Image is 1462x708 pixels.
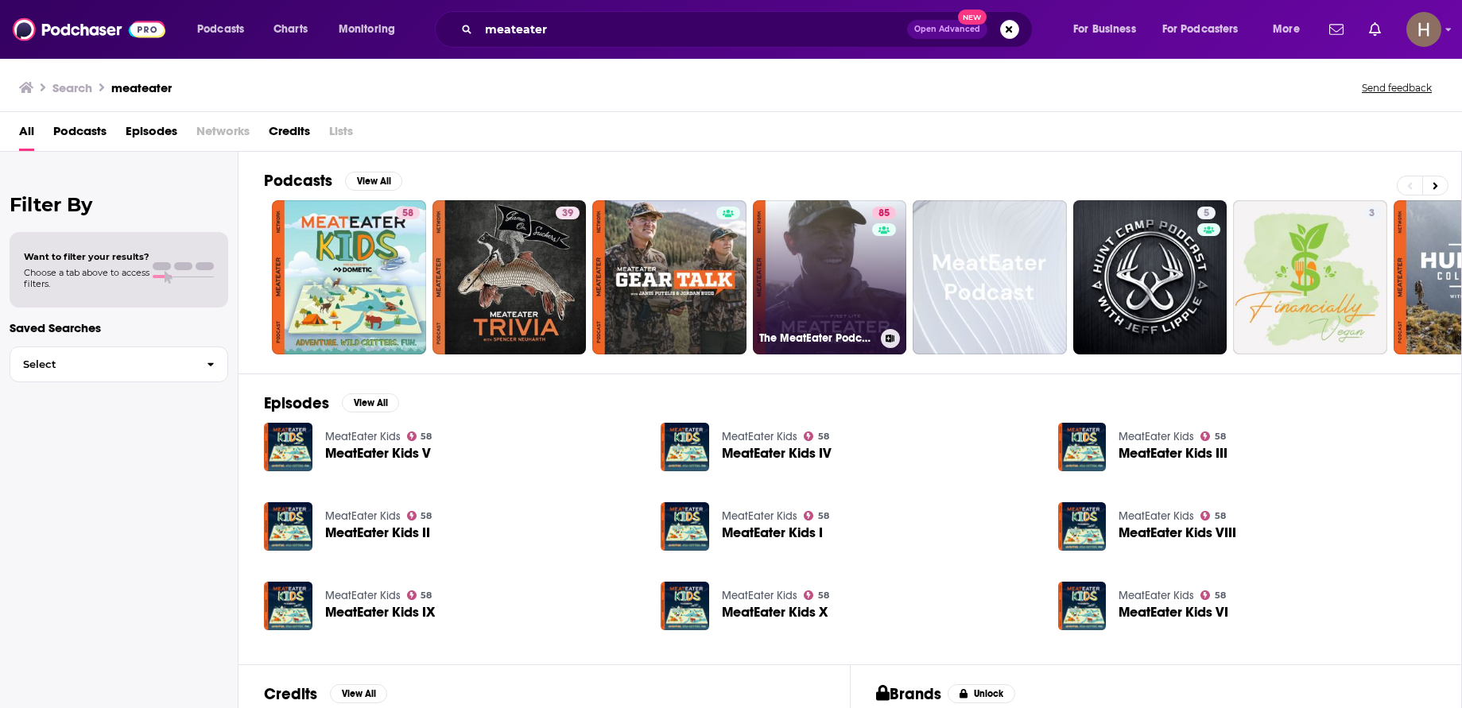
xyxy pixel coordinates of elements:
a: Charts [263,17,317,42]
a: MeatEater Kids VIII [1119,526,1236,540]
a: MeatEater Kids II [325,526,430,540]
span: Logged in as hpoole [1406,12,1441,47]
span: Want to filter your results? [24,251,149,262]
h2: Episodes [264,393,329,413]
a: MeatEater Kids IV [722,447,832,460]
img: MeatEater Kids VI [1058,582,1107,630]
span: For Podcasters [1162,18,1239,41]
h2: Credits [264,684,317,704]
a: 85 [872,207,896,219]
span: Podcasts [197,18,244,41]
a: 3 [1363,207,1381,219]
a: 58 [407,590,432,600]
span: 58 [1215,513,1226,520]
button: View All [345,172,402,191]
span: Charts [273,18,308,41]
span: 58 [1215,433,1226,440]
a: PodcastsView All [264,171,402,191]
button: Select [10,346,228,382]
a: MeatEater Kids V [264,423,312,471]
button: open menu [328,17,416,42]
button: Send feedback [1357,81,1437,95]
a: MeatEater Kids [325,509,401,523]
span: 3 [1369,206,1375,222]
a: 58 [407,511,432,520]
h2: Brands [876,684,942,704]
span: MeatEater Kids I [722,526,823,540]
span: Networks [196,118,250,151]
a: 85The MeatEater Podcast [753,200,907,354]
span: Open Advanced [914,25,980,33]
div: Search podcasts, credits, & more... [450,11,1048,48]
a: MeatEater Kids VI [1119,605,1228,619]
span: 58 [818,433,829,440]
a: Podcasts [53,118,107,151]
p: Saved Searches [10,320,228,335]
a: Show notifications dropdown [1363,16,1387,43]
img: MeatEater Kids I [661,502,709,551]
button: Unlock [948,684,1015,703]
a: MeatEater Kids V [325,447,431,460]
span: 58 [818,513,829,520]
img: MeatEater Kids VIII [1058,502,1107,551]
a: 58 [804,511,829,520]
span: 85 [878,206,890,222]
img: MeatEater Kids IX [264,582,312,630]
span: Choose a tab above to access filters. [24,267,149,289]
span: Select [10,359,194,369]
a: 58 [804,590,829,600]
span: 39 [562,206,573,222]
span: 58 [402,206,413,222]
a: 39 [432,200,587,354]
span: 5 [1204,206,1209,222]
button: View All [342,393,399,412]
a: MeatEater Kids IX [325,605,435,619]
img: Podchaser - Follow, Share and Rate Podcasts [13,14,165,44]
img: MeatEater Kids II [264,502,312,551]
a: MeatEater Kids X [722,605,828,619]
a: MeatEater Kids III [1119,447,1227,460]
a: 39 [556,207,580,219]
a: MeatEater Kids [722,589,797,602]
span: 58 [421,513,432,520]
a: 58 [396,207,420,219]
a: 58 [1200,511,1226,520]
a: 3 [1233,200,1387,354]
span: New [958,10,987,25]
a: MeatEater Kids [722,430,797,443]
span: 58 [421,592,432,599]
h2: Filter By [10,193,228,216]
a: MeatEater Kids [1119,509,1194,523]
h3: Search [52,80,92,95]
a: Credits [269,118,310,151]
input: Search podcasts, credits, & more... [479,17,907,42]
img: MeatEater Kids X [661,582,709,630]
a: EpisodesView All [264,393,399,413]
a: MeatEater Kids [722,509,797,523]
img: MeatEater Kids III [1058,423,1107,471]
a: All [19,118,34,151]
a: MeatEater Kids [325,589,401,602]
span: Monitoring [339,18,395,41]
a: 58 [1200,590,1226,600]
span: 58 [818,592,829,599]
button: Show profile menu [1406,12,1441,47]
img: MeatEater Kids IV [661,423,709,471]
button: open menu [1152,17,1262,42]
span: 58 [421,433,432,440]
a: 58 [407,431,432,441]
